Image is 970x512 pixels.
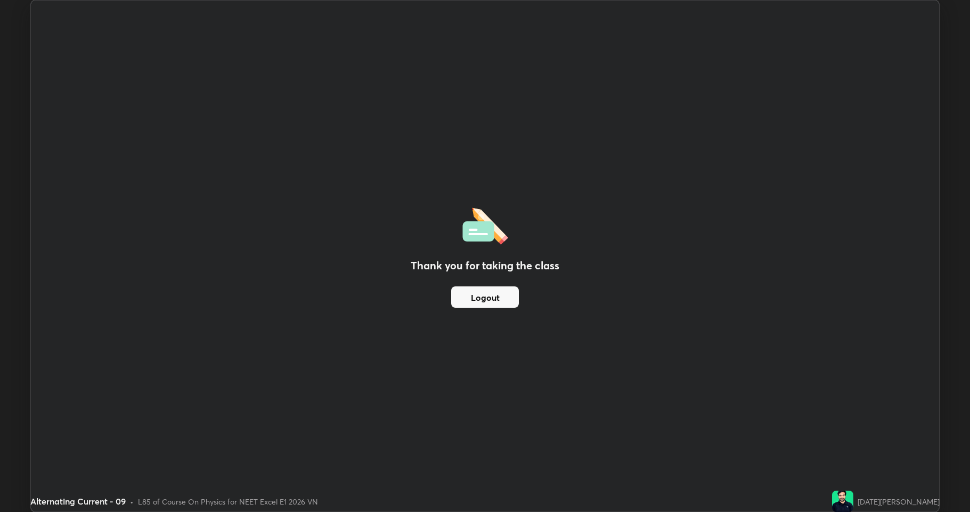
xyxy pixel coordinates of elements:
[451,286,519,308] button: Logout
[832,491,853,512] img: 332c5dbf4175476c80717257161a937d.jpg
[858,496,940,507] div: [DATE][PERSON_NAME]
[411,258,559,274] h2: Thank you for taking the class
[462,204,508,245] img: offlineFeedback.1438e8b3.svg
[138,496,318,507] div: L85 of Course On Physics for NEET Excel E1 2026 VN
[30,495,126,508] div: Alternating Current - 09
[130,496,134,507] div: •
